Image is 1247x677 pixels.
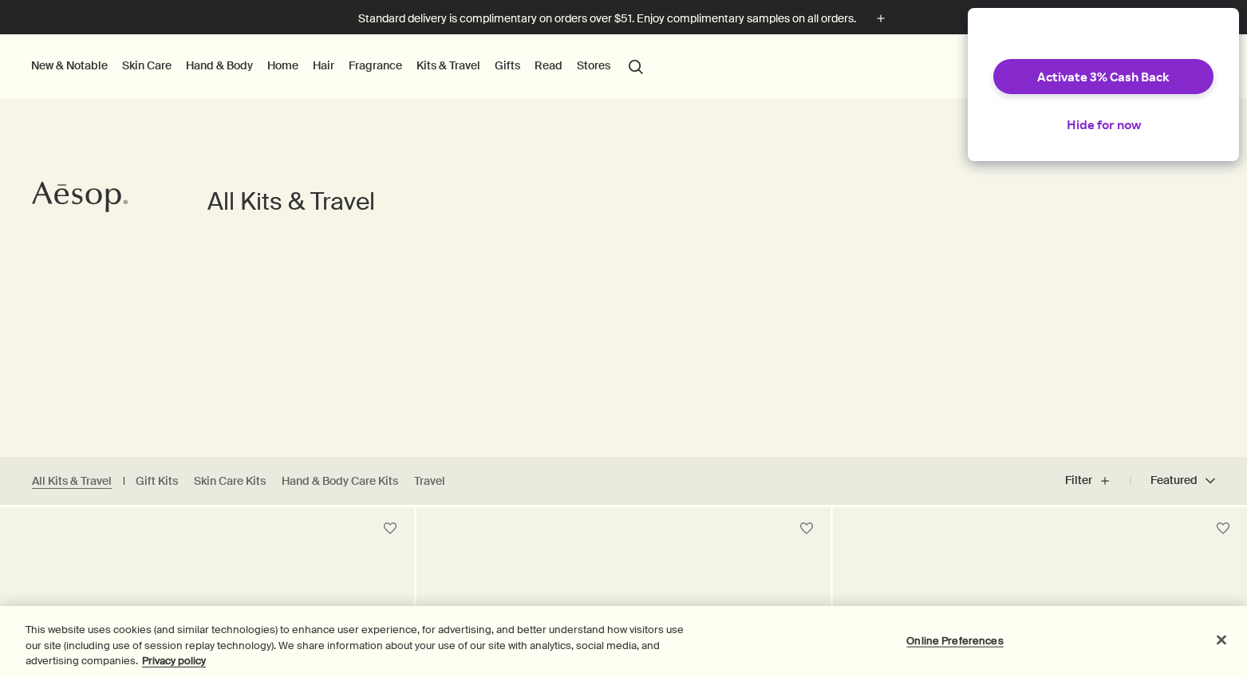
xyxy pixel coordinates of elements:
a: Gift Kits [136,474,178,489]
svg: Aesop [32,181,128,213]
a: Hand & Body Care Kits [282,474,398,489]
a: Travel [414,474,445,489]
a: Hand & Body [183,55,256,76]
a: Aesop [28,177,132,221]
a: More information about your privacy, opens in a new tab [142,654,206,667]
p: Standard delivery is complimentary on orders over $51. Enjoy complimentary samples on all orders. [358,10,856,27]
div: This website uses cookies (and similar technologies) to enhance user experience, for advertising,... [26,622,686,669]
button: Online Preferences, Opens the preference center dialog [906,624,1005,656]
nav: primary [28,34,650,98]
a: Kits & Travel [413,55,483,76]
button: Save to cabinet [1209,514,1237,543]
a: Skin Care [119,55,175,76]
a: Hair [310,55,337,76]
button: New & Notable [28,55,111,76]
a: Home [264,55,302,76]
button: Save to cabinet [792,514,821,543]
button: Featured [1131,462,1215,500]
button: Save to cabinet [376,514,404,543]
a: Gifts [491,55,523,76]
a: Fragrance [345,55,405,76]
button: Stores [574,55,614,76]
h1: All Kits & Travel [207,186,375,218]
a: All Kits & Travel [32,474,112,489]
button: Close [1204,622,1239,657]
button: Open search [622,50,650,81]
a: Read [531,55,566,76]
button: Filter [1065,462,1131,500]
button: Standard delivery is complimentary on orders over $51. Enjoy complimentary samples on all orders. [358,10,890,28]
a: Skin Care Kits [194,474,266,489]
